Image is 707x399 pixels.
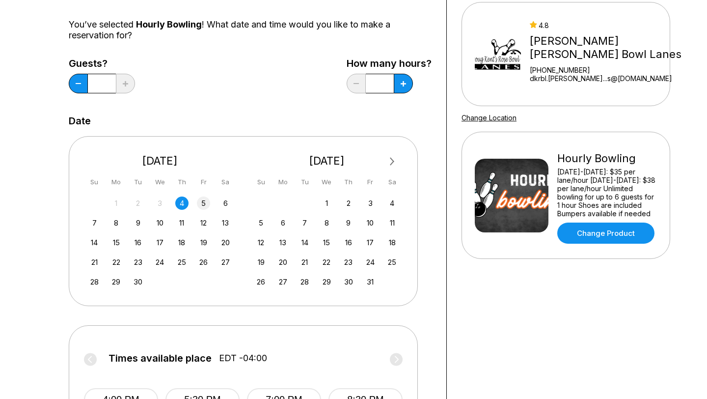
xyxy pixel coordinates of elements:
div: Choose Thursday, October 30th, 2025 [342,275,355,288]
div: Th [175,175,189,189]
div: Choose Saturday, September 20th, 2025 [219,236,232,249]
div: Choose Friday, September 12th, 2025 [197,216,210,229]
div: [DATE]-[DATE]: $35 per lane/hour [DATE]-[DATE]: $38 per lane/hour Unlimited bowling for up to 6 g... [557,168,657,218]
div: Fr [197,175,210,189]
div: We [153,175,166,189]
div: Choose Monday, September 29th, 2025 [109,275,123,288]
div: [DATE] [84,154,236,168]
div: Choose Tuesday, September 30th, 2025 [132,275,145,288]
div: Choose Tuesday, October 28th, 2025 [298,275,311,288]
div: Choose Thursday, September 11th, 2025 [175,216,189,229]
div: Choose Tuesday, September 23rd, 2025 [132,256,145,269]
div: Choose Friday, October 17th, 2025 [364,236,377,249]
a: Change Location [462,114,517,122]
div: Choose Wednesday, September 17th, 2025 [153,236,166,249]
div: Choose Saturday, October 25th, 2025 [385,256,399,269]
div: Mo [109,175,123,189]
div: Choose Thursday, September 25th, 2025 [175,256,189,269]
label: Guests? [69,58,135,69]
div: Not available Monday, September 1st, 2025 [109,197,123,210]
div: month 2025-10 [253,196,401,288]
div: Choose Sunday, September 21st, 2025 [88,256,101,269]
div: Choose Wednesday, October 15th, 2025 [320,236,333,249]
div: Choose Thursday, October 16th, 2025 [342,236,355,249]
a: dkrbl.[PERSON_NAME]...s@[DOMAIN_NAME] [530,74,681,83]
div: Choose Sunday, September 14th, 2025 [88,236,101,249]
div: Choose Wednesday, October 29th, 2025 [320,275,333,288]
div: Choose Saturday, September 13th, 2025 [219,216,232,229]
div: Choose Wednesday, September 10th, 2025 [153,216,166,229]
div: Choose Monday, September 8th, 2025 [109,216,123,229]
div: Choose Wednesday, September 24th, 2025 [153,256,166,269]
div: Su [88,175,101,189]
div: Choose Tuesday, October 7th, 2025 [298,216,311,229]
span: Times available place [109,353,212,364]
button: Next Month [384,154,400,170]
div: We [320,175,333,189]
div: Sa [219,175,232,189]
div: Choose Friday, September 19th, 2025 [197,236,210,249]
div: Choose Saturday, September 27th, 2025 [219,256,232,269]
div: 4.8 [530,21,681,29]
div: Choose Thursday, October 2nd, 2025 [342,197,355,210]
div: Sa [385,175,399,189]
div: Choose Sunday, September 7th, 2025 [88,216,101,229]
div: Not available Wednesday, September 3rd, 2025 [153,197,166,210]
div: Choose Friday, October 24th, 2025 [364,256,377,269]
div: Choose Friday, October 31st, 2025 [364,275,377,288]
div: Choose Saturday, October 11th, 2025 [385,216,399,229]
div: Choose Sunday, October 5th, 2025 [254,216,268,229]
div: Choose Monday, September 22nd, 2025 [109,256,123,269]
div: Choose Thursday, October 9th, 2025 [342,216,355,229]
div: Mo [276,175,290,189]
div: Choose Tuesday, September 16th, 2025 [132,236,145,249]
div: [DATE] [251,154,403,168]
div: Choose Sunday, October 26th, 2025 [254,275,268,288]
div: Choose Saturday, September 6th, 2025 [219,197,232,210]
label: Date [69,115,91,126]
div: Choose Wednesday, October 22nd, 2025 [320,256,333,269]
span: EDT -04:00 [219,353,267,364]
div: Choose Thursday, October 23rd, 2025 [342,256,355,269]
div: Choose Monday, October 27th, 2025 [276,275,290,288]
div: Choose Sunday, September 28th, 2025 [88,275,101,288]
div: Choose Friday, October 3rd, 2025 [364,197,377,210]
div: Choose Saturday, October 4th, 2025 [385,197,399,210]
img: Hourly Bowling [475,159,548,232]
div: You’ve selected ! What date and time would you like to make a reservation for? [69,19,432,41]
label: How many hours? [347,58,432,69]
span: Hourly Bowling [136,19,202,29]
div: Choose Monday, October 20th, 2025 [276,256,290,269]
div: Tu [298,175,311,189]
div: Choose Sunday, October 12th, 2025 [254,236,268,249]
img: Doug Kent's Rose Bowl Lanes [475,17,521,91]
div: Hourly Bowling [557,152,657,165]
div: Choose Wednesday, October 1st, 2025 [320,197,333,210]
div: Th [342,175,355,189]
div: Tu [132,175,145,189]
div: Choose Monday, October 6th, 2025 [276,216,290,229]
div: Su [254,175,268,189]
div: Choose Monday, October 13th, 2025 [276,236,290,249]
div: Choose Monday, September 15th, 2025 [109,236,123,249]
div: month 2025-09 [86,196,234,288]
div: Choose Sunday, October 19th, 2025 [254,256,268,269]
div: Choose Friday, September 26th, 2025 [197,256,210,269]
div: Choose Friday, October 10th, 2025 [364,216,377,229]
div: Choose Saturday, October 18th, 2025 [385,236,399,249]
div: Choose Tuesday, October 21st, 2025 [298,256,311,269]
div: [PHONE_NUMBER] [530,66,681,74]
div: Fr [364,175,377,189]
div: Choose Friday, September 5th, 2025 [197,197,210,210]
div: Choose Thursday, September 18th, 2025 [175,236,189,249]
a: Change Product [557,223,654,244]
div: Choose Tuesday, September 9th, 2025 [132,216,145,229]
div: [PERSON_NAME] [PERSON_NAME] Bowl Lanes [530,34,681,61]
div: Choose Tuesday, October 14th, 2025 [298,236,311,249]
div: Choose Thursday, September 4th, 2025 [175,197,189,210]
div: Choose Wednesday, October 8th, 2025 [320,216,333,229]
div: Not available Tuesday, September 2nd, 2025 [132,197,145,210]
